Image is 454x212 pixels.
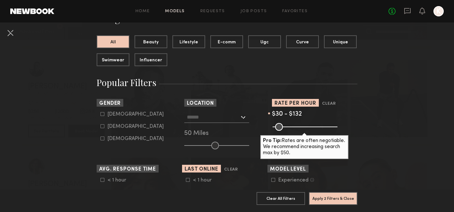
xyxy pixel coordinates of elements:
span: Location [187,101,214,106]
common-close-button: Cancel [5,28,15,39]
button: Clear All Filters [257,192,305,205]
button: Unique [324,35,357,48]
button: Ugc [248,35,281,48]
button: E-comm [210,35,243,48]
a: Requests [200,9,225,13]
div: 50 Miles [184,131,270,137]
button: Clear [322,100,336,108]
div: [DEMOGRAPHIC_DATA] [108,125,164,128]
h3: Popular Filters [97,76,357,89]
a: Home [135,9,150,13]
a: Favorites [282,9,308,13]
div: [DEMOGRAPHIC_DATA] [108,137,164,141]
button: Swimwear [97,53,129,66]
div: < 1 hour [193,178,218,182]
div: Experienced [278,178,309,182]
span: Rate per Hour [275,101,316,106]
button: Curve [286,35,319,48]
span: Gender [99,101,121,106]
button: Beauty [135,35,167,48]
a: K [433,6,444,16]
button: All [97,35,129,48]
button: Cancel [5,28,15,38]
a: Job Posts [240,9,267,13]
button: Influencer [135,53,167,66]
button: Apply 2 Filters & Close [309,192,357,205]
div: Rates are often negotiable. We recommend increasing search max by $50. [260,135,348,159]
a: Models [165,9,185,13]
b: Pro Tip: [263,138,282,143]
button: Clear [224,166,238,173]
span: Avg. Response Time [99,167,156,172]
span: Last Online [185,167,218,172]
div: < 1 hour [108,178,133,182]
span: $30 - $132 [272,111,302,117]
span: Model Level [270,167,306,172]
div: [DEMOGRAPHIC_DATA] [108,112,164,116]
button: Lifestyle [172,35,205,48]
